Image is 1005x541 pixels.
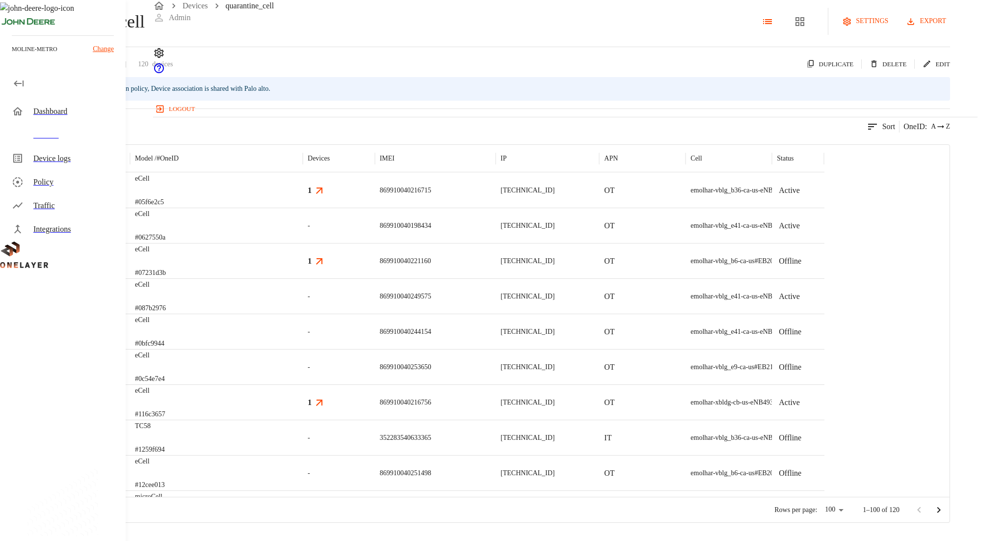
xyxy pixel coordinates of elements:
[135,233,165,243] p: #0627550a
[690,328,793,335] span: emolhar-vblg_e41-ca-us-eNB432538
[690,398,873,407] div: emolhar-xbldg-cb-us-eNB493831 #DH240725609::NOKIA::ASIB
[501,468,555,478] p: [TECHNICAL_ID]
[308,221,310,231] span: -
[135,209,165,219] p: eCell
[501,221,555,231] p: [TECHNICAL_ID]
[690,257,754,265] span: emolhar-vblg_b6-ca-us
[135,174,164,184] p: eCell
[690,221,894,231] div: emolhar-vblg_e41-ca-us-eNB432538 #EB211210933::NOKIA::FW2QQD
[308,255,312,267] h3: 1
[380,362,431,372] p: 869910040253650
[690,186,895,195] div: emolhar-vblg_b36-ca-us-eNB432539 #EB211210942::NOKIA::FW2QQD
[135,480,165,490] p: #12cee013
[777,154,793,163] p: Status
[501,292,555,301] p: [TECHNICAL_ID]
[153,101,978,117] a: logout
[308,397,312,408] h3: 1
[779,467,801,479] p: Offline
[135,421,165,431] p: TC58
[501,186,555,195] p: [TECHNICAL_ID]
[690,187,793,194] span: emolhar-vblg_b36-ca-us-eNB432539
[135,303,166,313] p: #087b2976
[755,469,856,477] span: #EB204913407::NOKIA::FW2QQD
[501,433,555,443] p: [TECHNICAL_ID]
[380,398,431,407] p: 869910040216756
[308,292,310,301] span: -
[690,434,793,441] span: emolhar-vblg_b36-ca-us-eNB432539
[380,256,431,266] p: 869910040221160
[135,386,165,396] p: eCell
[183,1,208,10] a: Devices
[690,433,895,443] div: emolhar-vblg_b36-ca-us-eNB432539 #EB211210942::NOKIA::FW2QQD
[755,257,856,265] span: #EB204913407::NOKIA::FW2QQD
[135,457,165,466] p: eCell
[135,492,165,502] p: microCell
[821,503,847,517] div: 100
[308,185,312,196] h3: 1
[135,374,165,384] p: #0c54e7e4
[501,398,555,407] p: [TECHNICAL_ID]
[604,467,614,479] p: OT
[690,363,754,371] span: emolhar-vblg_e9-ca-us
[169,12,190,24] p: Admin
[135,445,165,455] p: #1259f694
[779,432,801,444] p: Offline
[135,409,165,419] p: #116c3657
[135,351,165,360] p: eCell
[690,154,702,163] p: Cell
[604,397,614,408] p: OT
[380,186,431,195] p: 869910040216715
[380,468,431,478] p: 869910040251498
[690,469,754,477] span: emolhar-vblg_b6-ca-us
[604,361,614,373] p: OT
[308,327,310,337] span: -
[380,292,431,301] p: 869910040249575
[779,361,801,373] p: Offline
[779,185,800,196] p: Active
[882,121,896,133] p: Sort
[501,154,506,163] p: IP
[779,220,800,232] p: Active
[135,339,164,349] p: #0bfc9944
[604,255,614,267] p: OT
[690,293,793,300] span: emolhar-vblg_e41-ca-us-eNB432538
[135,315,164,325] p: eCell
[308,155,330,162] div: Devices
[153,101,199,117] button: logout
[604,326,614,338] p: OT
[863,505,899,515] p: 1–100 of 120
[380,154,395,163] p: IMEI
[135,154,179,163] p: Model /
[157,155,179,162] span: # OneID
[604,432,611,444] p: IT
[903,121,927,133] p: OneID :
[754,363,855,371] span: #EB211210868::NOKIA::FW2QQD
[153,67,165,76] span: Support Portal
[135,197,164,207] p: #05f6e2c5
[308,433,310,443] span: -
[779,255,801,267] p: Offline
[501,256,555,266] p: [TECHNICAL_ID]
[929,500,949,520] button: Go to next page
[931,122,936,132] span: A
[308,468,310,478] span: -
[774,505,817,515] p: Rows per page:
[135,280,166,290] p: eCell
[604,154,618,163] p: APN
[380,433,431,443] p: 352283540633365
[779,291,800,302] p: Active
[690,292,894,301] div: emolhar-vblg_e41-ca-us-eNB432538 #EB211210933::NOKIA::FW2QQD
[779,397,800,408] p: Active
[380,221,431,231] p: 869910040198434
[501,362,555,372] p: [TECHNICAL_ID]
[946,122,950,132] span: Z
[153,67,165,76] a: onelayer-support
[308,362,310,372] span: -
[690,327,894,337] div: emolhar-vblg_e41-ca-us-eNB432538 #EB211210933::NOKIA::FW2QQD
[604,220,614,232] p: OT
[501,327,555,337] p: [TECHNICAL_ID]
[604,291,614,302] p: OT
[135,244,166,254] p: eCell
[690,399,783,406] span: emolhar-xbldg-cb-us-eNB493831
[690,222,793,229] span: emolhar-vblg_e41-ca-us-eNB432538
